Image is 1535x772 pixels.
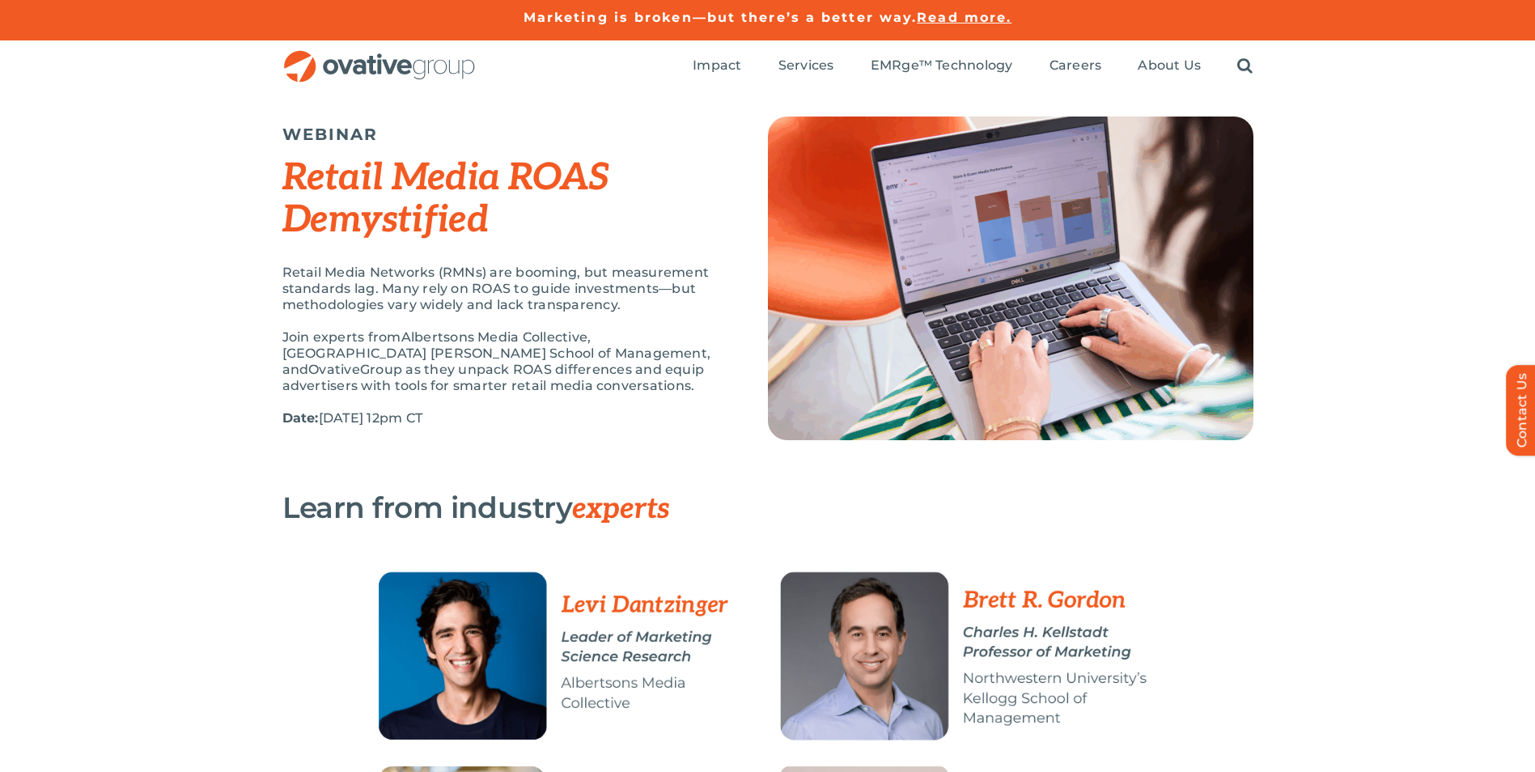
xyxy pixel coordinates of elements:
h5: WEBINAR [282,125,727,144]
p: [DATE] 12pm CT [282,410,727,426]
img: Top Image (2) [768,117,1253,440]
p: Join experts from [282,329,727,394]
a: EMRge™ Technology [871,57,1013,75]
span: Group as they unpack ROAS differences and equip advertisers with tools for smarter retail media c... [282,362,705,393]
span: Services [778,57,834,74]
p: Retail Media Networks (RMNs) are booming, but measurement standards lag. Many rely on ROAS to gui... [282,265,727,313]
span: EMRge™ Technology [871,57,1013,74]
a: Read more. [917,10,1011,25]
span: Impact [693,57,741,74]
a: OG_Full_horizontal_RGB [282,49,477,64]
h3: Learn from industry [282,491,1172,525]
span: experts [572,491,669,527]
span: Albertsons Media Collective, [GEOGRAPHIC_DATA] [PERSON_NAME] School of Management, and [282,329,711,377]
span: Ovative [308,362,360,377]
a: Impact [693,57,741,75]
span: Careers [1049,57,1102,74]
a: Search [1237,57,1253,75]
a: About Us [1138,57,1201,75]
nav: Menu [693,40,1253,92]
span: About Us [1138,57,1201,74]
em: Retail Media ROAS Demystified [282,155,609,243]
a: Marketing is broken—but there’s a better way. [524,10,918,25]
strong: Date: [282,410,319,426]
a: Services [778,57,834,75]
a: Careers [1049,57,1102,75]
